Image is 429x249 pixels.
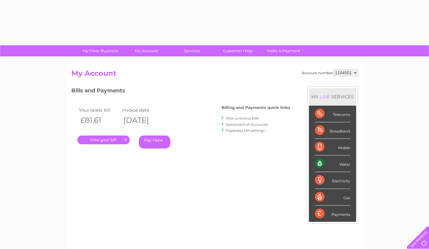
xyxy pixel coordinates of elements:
div: Telecoms [315,106,350,122]
h3: Bills and Payments [71,86,290,97]
a: Services [167,45,217,56]
div: Electricity [315,172,350,189]
a: Statement of Accounts [226,122,268,127]
a: . [77,136,130,144]
div: Payments [315,206,350,222]
a: Customer Help [213,45,263,56]
a: View previous bills [226,116,259,120]
div: Water [315,155,350,172]
a: My Clear Business [76,45,125,56]
h2: My Account [71,69,358,81]
div: Gas [315,189,350,206]
td: Your latest bill [77,106,121,114]
div: Broadband [315,122,350,139]
div: Mobile [315,139,350,155]
td: Invoice date [120,106,164,114]
a: Paperless bill settings [226,128,265,133]
a: Pay Here [139,136,170,148]
div: Account number [302,69,358,76]
a: Make A Payment [259,45,308,56]
div: MY SERVICES [309,88,356,105]
th: £81.61 [77,114,121,126]
h4: Billing and Payments quick links [222,105,290,110]
div: LIVE [319,94,331,100]
th: [DATE] [120,114,164,126]
a: My Account [121,45,171,56]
